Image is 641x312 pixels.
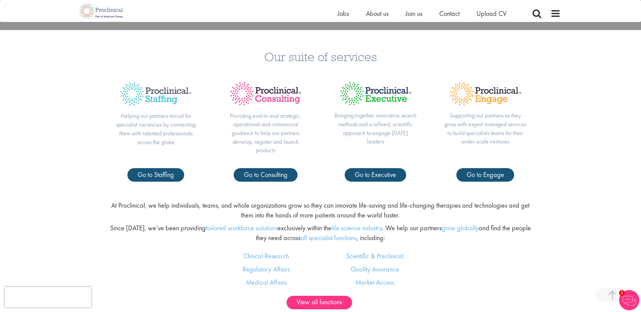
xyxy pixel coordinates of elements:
[351,265,399,274] a: Quality Assurance
[442,224,479,232] a: grow globally
[127,168,184,182] a: Go to Staffing
[405,9,422,18] a: Join us
[619,290,639,310] img: Chatbot
[234,168,298,182] a: Go to Consulting
[457,168,514,182] a: Go to Engage
[619,290,625,296] span: 1
[345,168,406,182] a: Go to Executive
[467,170,504,179] span: Go to Engage
[287,296,352,309] a: View all functions
[138,170,174,179] span: Go to Staffing
[338,9,349,18] a: Jobs
[355,170,396,179] span: Go to Executive
[346,252,403,260] a: Scientific & Preclinical
[444,76,527,111] img: Proclinical Title
[334,111,417,146] p: Bringing together innovative search methods and a refined, scientific approach to engage [DATE] l...
[244,170,288,179] span: Go to Consulting
[5,287,91,307] iframe: reCAPTCHA
[246,278,287,287] a: Medical Affairs
[334,76,417,111] img: Proclinical Title
[243,252,289,260] a: Clinical Research
[476,9,507,18] a: Upload CV
[444,111,527,146] p: Supporting our partners as they grow with expert managed services to build specialists teams for ...
[108,201,533,220] p: At Proclinical, we help individuals, teams, and whole organizations grow so they can innovate lif...
[108,223,533,242] p: Since [DATE], we’ve been providing exclusively within the . We help our partners and find the peo...
[115,111,197,146] p: Helping our partners recruit for specialist vacancies by connecting them with talented profession...
[439,9,460,18] a: Contact
[300,233,356,242] a: all specialist functions
[366,9,389,18] a: About us
[331,224,382,232] a: life science industry
[115,76,197,111] img: Proclinical Title
[355,278,394,287] a: Market Access
[206,224,277,232] a: tailored workforce solutions
[5,50,636,63] h3: Our suite of services
[224,76,307,111] img: Proclinical Title
[243,265,290,274] a: Regulatory Affairs
[224,111,307,155] p: Providing end-to-end strategic, operational and commercial guidance to help our partners develop,...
